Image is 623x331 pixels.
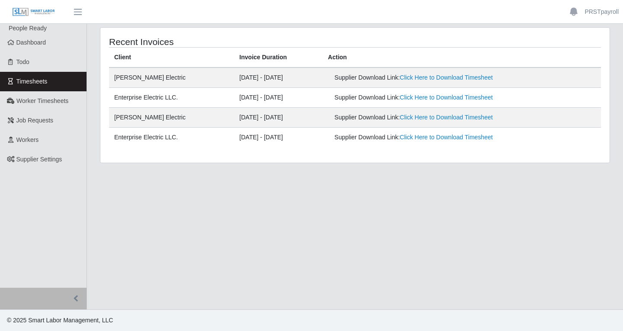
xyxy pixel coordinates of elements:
[234,108,323,128] td: [DATE] - [DATE]
[16,58,29,65] span: Todo
[400,114,493,121] a: Click Here to Download Timesheet
[12,7,55,17] img: SLM Logo
[334,93,500,102] div: Supplier Download Link:
[334,133,500,142] div: Supplier Download Link:
[400,74,493,81] a: Click Here to Download Timesheet
[109,36,306,47] h4: Recent Invoices
[109,108,234,128] td: [PERSON_NAME] Electric
[16,136,39,143] span: Workers
[334,73,500,82] div: Supplier Download Link:
[109,67,234,88] td: [PERSON_NAME] Electric
[400,94,493,101] a: Click Here to Download Timesheet
[334,113,500,122] div: Supplier Download Link:
[16,78,48,85] span: Timesheets
[584,7,619,16] a: PRSTpayroll
[16,97,68,104] span: Worker Timesheets
[234,128,323,148] td: [DATE] - [DATE]
[9,25,47,32] span: People Ready
[109,88,234,108] td: Enterprise Electric LLC.
[109,128,234,148] td: Enterprise Electric LLC.
[400,134,493,141] a: Click Here to Download Timesheet
[234,48,323,68] th: Invoice Duration
[16,117,54,124] span: Job Requests
[7,317,113,324] span: © 2025 Smart Labor Management, LLC
[16,39,46,46] span: Dashboard
[16,156,62,163] span: Supplier Settings
[109,48,234,68] th: Client
[234,67,323,88] td: [DATE] - [DATE]
[234,88,323,108] td: [DATE] - [DATE]
[323,48,601,68] th: Action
